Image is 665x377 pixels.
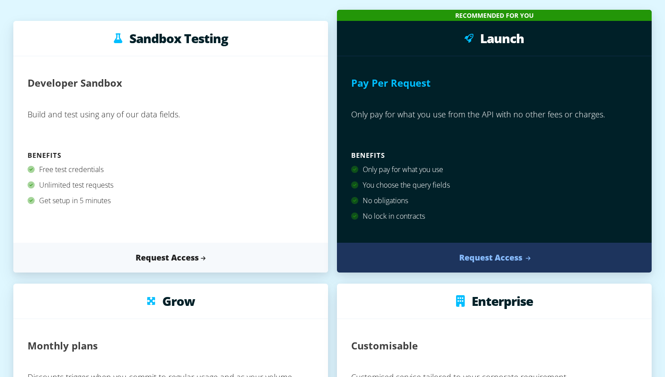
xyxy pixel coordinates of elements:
p: Build and test using any of our data fields. [28,104,314,148]
div: Only pay for what you use [351,162,637,177]
h2: Monthly plans [28,333,98,358]
h3: Enterprise [472,294,533,308]
div: No obligations [351,193,637,209]
div: Get setup in 5 minutes [28,193,314,209]
p: Only pay for what you use from the API with no other fees or charges. [351,104,637,148]
h3: Grow [162,294,195,308]
div: Free test credentials [28,162,314,177]
div: Recommended for you [337,10,652,21]
h2: Customisable [351,333,418,358]
h3: Launch [480,32,524,45]
div: You choose the query fields [351,177,637,193]
div: Unlimited test requests [28,177,314,193]
h2: Developer Sandbox [28,71,122,95]
div: No lock in contracts [351,209,637,224]
h3: Sandbox Testing [129,32,228,45]
a: Request Access [337,243,652,273]
h2: Pay Per Request [351,71,431,95]
a: Request Access [13,243,328,273]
